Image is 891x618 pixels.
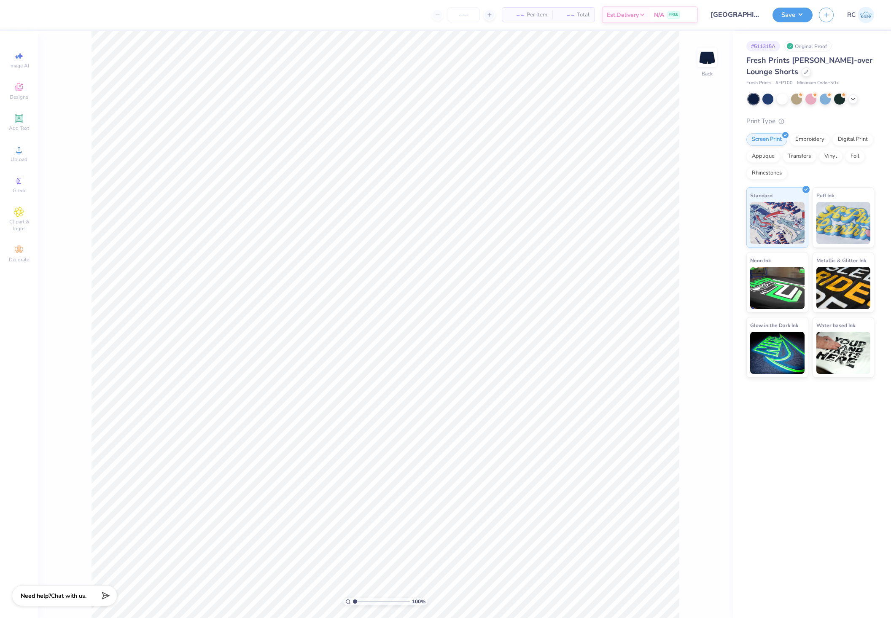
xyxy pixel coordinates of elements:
div: Digital Print [832,133,873,146]
a: RC [847,7,874,23]
span: Image AI [9,62,29,69]
img: Rio Cabojoc [858,7,874,23]
span: Greek [13,187,26,194]
div: Print Type [746,116,874,126]
img: Standard [750,202,805,244]
span: Glow in the Dark Ink [750,321,798,330]
div: Back [702,70,713,78]
span: Minimum Order: 50 + [797,80,839,87]
img: Neon Ink [750,267,805,309]
span: Decorate [9,256,29,263]
span: RC [847,10,856,20]
div: Rhinestones [746,167,787,180]
div: Screen Print [746,133,787,146]
div: Original Proof [784,41,832,51]
div: Embroidery [790,133,830,146]
span: Add Text [9,125,29,132]
span: Est. Delivery [607,11,639,19]
span: Chat with us. [51,592,86,600]
img: Water based Ink [816,332,871,374]
img: Puff Ink [816,202,871,244]
img: Back [699,49,716,66]
span: – – [507,11,524,19]
span: Standard [750,191,773,200]
span: FREE [669,12,678,18]
div: Vinyl [819,150,843,163]
input: – – [447,7,480,22]
span: N/A [654,11,664,19]
img: Metallic & Glitter Ink [816,267,871,309]
span: – – [557,11,574,19]
div: Foil [845,150,865,163]
span: Water based Ink [816,321,855,330]
div: Applique [746,150,780,163]
div: Transfers [783,150,816,163]
span: Upload [11,156,27,163]
span: Designs [10,94,28,100]
div: # 511315A [746,41,780,51]
span: Fresh Prints [PERSON_NAME]-over Lounge Shorts [746,55,872,77]
input: Untitled Design [704,6,766,23]
span: Puff Ink [816,191,834,200]
span: Fresh Prints [746,80,771,87]
strong: Need help? [21,592,51,600]
span: # FP100 [775,80,793,87]
span: Metallic & Glitter Ink [816,256,866,265]
span: Per Item [527,11,547,19]
span: Neon Ink [750,256,771,265]
button: Save [773,8,813,22]
span: Clipart & logos [4,218,34,232]
img: Glow in the Dark Ink [750,332,805,374]
span: Total [577,11,590,19]
span: 100 % [412,598,425,605]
